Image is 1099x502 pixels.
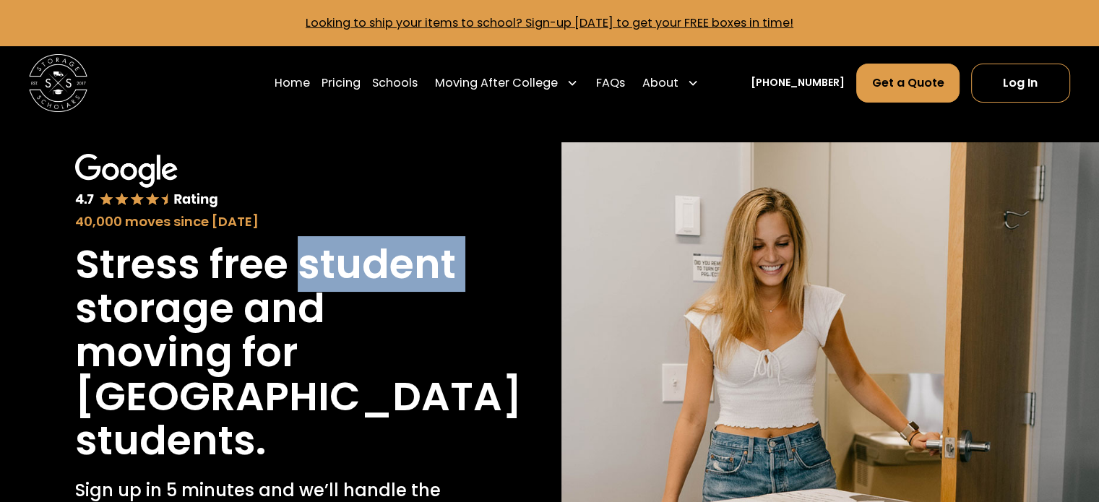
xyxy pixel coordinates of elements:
[429,63,584,103] div: Moving After College
[306,14,793,31] a: Looking to ship your items to school? Sign-up [DATE] to get your FREE boxes in time!
[637,63,704,103] div: About
[595,63,624,103] a: FAQs
[75,212,462,231] div: 40,000 moves since [DATE]
[372,63,418,103] a: Schools
[751,75,845,90] a: [PHONE_NUMBER]
[75,419,266,463] h1: students.
[322,63,361,103] a: Pricing
[435,74,558,92] div: Moving After College
[75,375,522,419] h1: [GEOGRAPHIC_DATA]
[971,64,1070,103] a: Log In
[275,63,310,103] a: Home
[856,64,959,103] a: Get a Quote
[75,243,462,375] h1: Stress free student storage and moving for
[642,74,678,92] div: About
[75,154,217,209] img: Google 4.7 star rating
[29,54,87,113] img: Storage Scholars main logo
